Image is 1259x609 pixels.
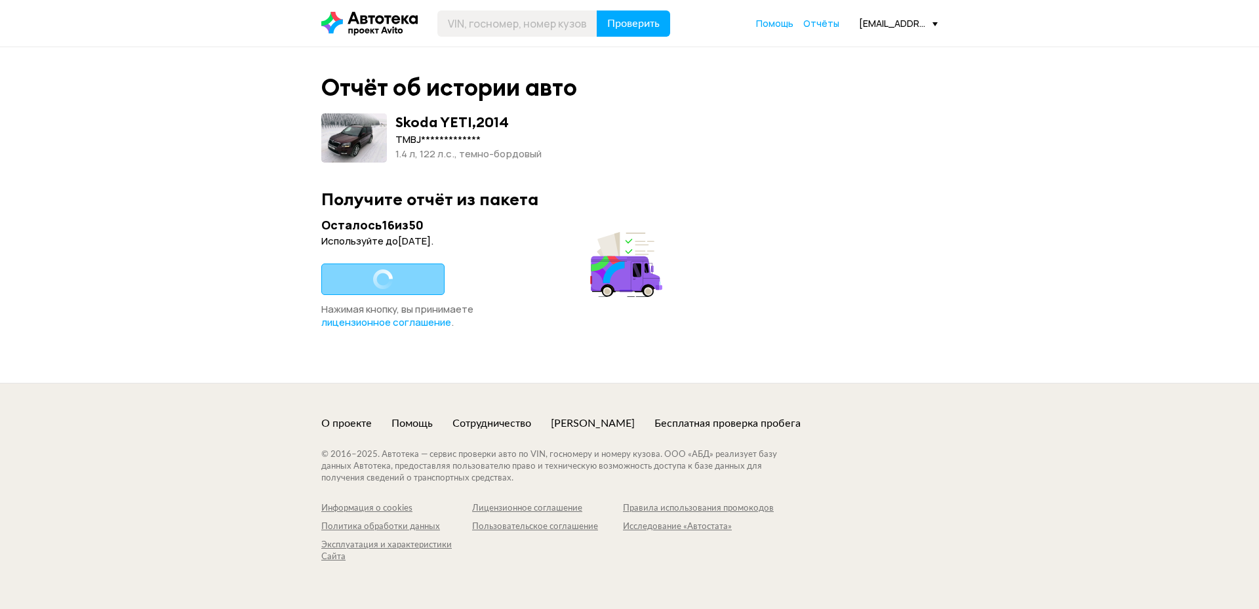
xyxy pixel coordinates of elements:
[321,521,472,533] a: Политика обработки данных
[321,235,666,248] div: Используйте до [DATE] .
[321,416,372,431] a: О проекте
[321,73,577,102] div: Отчёт об истории авто
[597,10,670,37] button: Проверить
[654,416,801,431] a: Бесплатная проверка пробега
[623,503,774,515] a: Правила использования промокодов
[472,521,623,533] a: Пользовательское соглашение
[395,147,542,161] div: 1.4 л, 122 л.c., темно-бордовый
[321,503,472,515] a: Информация о cookies
[391,416,433,431] a: Помощь
[756,17,793,30] a: Помощь
[321,449,803,484] div: © 2016– 2025 . Автотека — сервис проверки авто по VIN, госномеру и номеру кузова. ООО «АБД» реали...
[321,316,451,329] a: лицензионное соглашение
[321,302,473,329] span: Нажимая кнопку, вы принимаете .
[623,521,774,533] a: Исследование «Автостата»
[803,17,839,30] a: Отчёты
[321,315,451,329] span: лицензионное соглашение
[452,416,531,431] a: Сотрудничество
[321,217,666,233] div: Осталось 16 из 50
[859,17,938,29] div: [EMAIL_ADDRESS][DOMAIN_NAME]
[437,10,597,37] input: VIN, госномер, номер кузова
[395,113,509,130] div: Skoda YETI , 2014
[551,416,635,431] a: [PERSON_NAME]
[472,503,623,515] a: Лицензионное соглашение
[321,189,938,209] div: Получите отчёт из пакета
[607,18,660,29] span: Проверить
[321,540,472,563] a: Эксплуатация и характеристики Сайта
[756,17,793,29] span: Помощь
[803,17,839,29] span: Отчёты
